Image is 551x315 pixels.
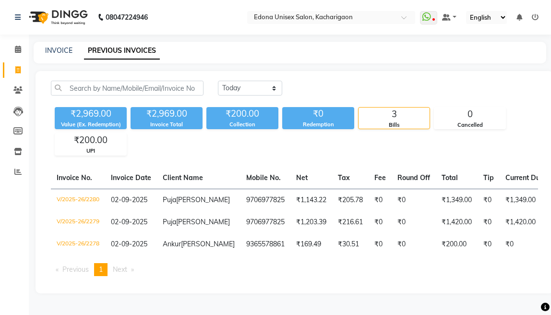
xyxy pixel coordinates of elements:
b: 08047224946 [106,4,148,31]
td: 9706977825 [240,189,290,211]
span: Invoice No. [57,173,92,182]
td: ₹0 [369,211,392,233]
td: ₹1,143.22 [290,189,332,211]
td: ₹1,420.00 [500,211,550,233]
span: 02-09-2025 [111,240,147,248]
div: ₹0 [282,107,354,121]
div: UPI [55,147,126,155]
span: Client Name [163,173,203,182]
span: 02-09-2025 [111,218,147,226]
span: Next [113,265,127,274]
td: ₹1,349.00 [436,189,478,211]
td: 9706977825 [240,211,290,233]
div: ₹2,969.00 [131,107,203,121]
td: ₹0 [392,211,436,233]
td: ₹0 [369,233,392,255]
td: V/2025-26/2278 [51,233,105,255]
span: Mobile No. [246,173,281,182]
div: 3 [359,108,430,121]
td: ₹216.61 [332,211,369,233]
span: Puja [163,195,176,204]
span: Invoice Date [111,173,151,182]
td: ₹0 [392,233,436,255]
td: ₹0 [478,211,500,233]
td: V/2025-26/2280 [51,189,105,211]
td: ₹0 [392,189,436,211]
div: Invoice Total [131,121,203,129]
td: ₹205.78 [332,189,369,211]
span: Current Due [505,173,544,182]
span: 1 [99,265,103,274]
span: 02-09-2025 [111,195,147,204]
span: Tax [338,173,350,182]
span: Tip [483,173,494,182]
td: ₹0 [500,233,550,255]
td: ₹1,203.39 [290,211,332,233]
div: ₹200.00 [206,107,278,121]
span: Fee [374,173,386,182]
div: Redemption [282,121,354,129]
div: Bills [359,121,430,129]
div: Value (Ex. Redemption) [55,121,127,129]
span: Round Off [397,173,430,182]
div: Collection [206,121,278,129]
input: Search by Name/Mobile/Email/Invoice No [51,81,204,96]
div: 0 [434,108,505,121]
span: Total [442,173,458,182]
div: Cancelled [434,121,505,129]
td: ₹169.49 [290,233,332,255]
span: Ankur [163,240,181,248]
img: logo [24,4,90,31]
td: ₹1,420.00 [436,211,478,233]
nav: Pagination [51,263,538,276]
td: 9365578861 [240,233,290,255]
td: V/2025-26/2279 [51,211,105,233]
a: PREVIOUS INVOICES [84,42,160,60]
span: Previous [62,265,89,274]
span: [PERSON_NAME] [176,195,230,204]
td: ₹0 [369,189,392,211]
span: Puja [163,218,176,226]
td: ₹30.51 [332,233,369,255]
a: INVOICE [45,46,72,55]
span: Net [296,173,308,182]
td: ₹1,349.00 [500,189,550,211]
td: ₹0 [478,189,500,211]
div: ₹2,969.00 [55,107,127,121]
td: ₹200.00 [436,233,478,255]
span: [PERSON_NAME] [181,240,235,248]
td: ₹0 [478,233,500,255]
div: ₹200.00 [55,133,126,147]
span: [PERSON_NAME] [176,218,230,226]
